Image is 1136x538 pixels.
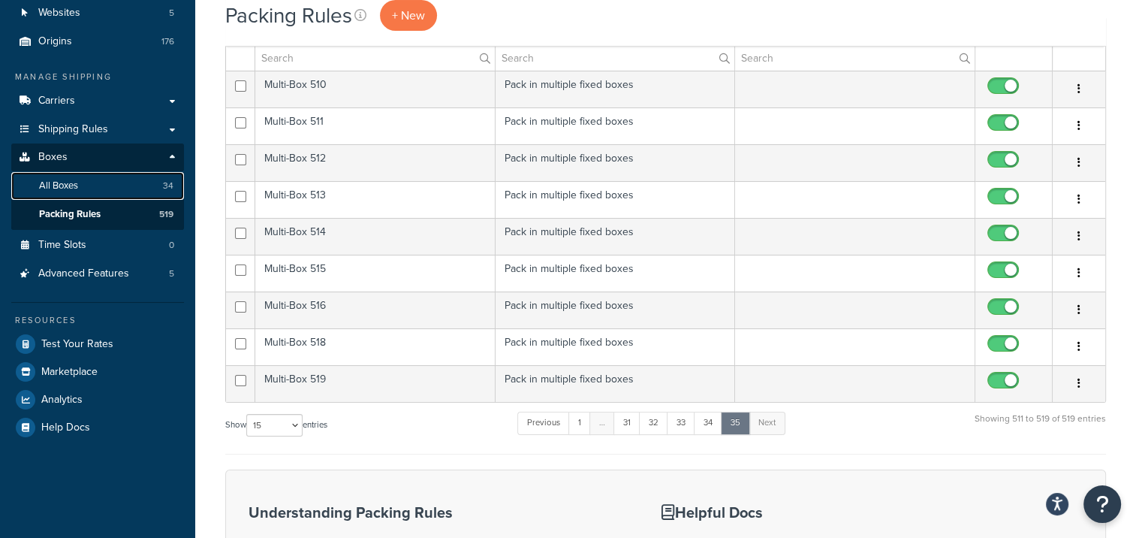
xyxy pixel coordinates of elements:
a: All Boxes 34 [11,172,184,200]
input: Search [496,45,735,71]
li: Boxes [11,144,184,229]
span: + New [392,7,425,24]
span: Origins [38,35,72,48]
td: Multi-Box 513 [255,181,496,218]
a: Boxes [11,144,184,171]
a: … [589,412,615,434]
div: Resources [11,314,184,327]
a: Previous [517,412,570,434]
span: Advanced Features [38,267,129,280]
button: Open Resource Center [1083,485,1121,523]
h1: Packing Rules [225,1,352,30]
span: Test Your Rates [41,338,113,351]
span: All Boxes [39,180,78,192]
a: Analytics [11,386,184,413]
span: Packing Rules [39,208,101,221]
span: Boxes [38,151,68,164]
input: Search [735,45,975,71]
li: Packing Rules [11,201,184,228]
span: 34 [163,180,173,192]
li: Time Slots [11,231,184,259]
span: Analytics [41,394,83,407]
select: Showentries [246,414,303,437]
td: Pack in multiple fixed boxes [496,255,736,292]
td: Multi-Box 510 [255,71,496,107]
li: All Boxes [11,172,184,200]
a: 1 [568,412,591,434]
span: 519 [159,208,173,221]
label: Show entries [225,414,327,437]
a: Shipping Rules [11,116,184,144]
span: 0 [169,239,174,252]
span: Time Slots [38,239,86,252]
td: Multi-Box 514 [255,218,496,255]
td: Multi-Box 512 [255,144,496,181]
td: Multi-Box 511 [255,107,496,144]
h3: Helpful Docs [661,504,1023,521]
a: Next [749,412,785,434]
div: Manage Shipping [11,71,184,83]
span: Websites [38,7,80,20]
a: Origins 176 [11,28,184,56]
td: Multi-Box 515 [255,255,496,292]
td: Pack in multiple fixed boxes [496,218,736,255]
li: Advanced Features [11,260,184,288]
td: Pack in multiple fixed boxes [496,144,736,181]
div: Showing 511 to 519 of 519 entries [975,410,1106,443]
a: 31 [613,412,640,434]
span: Help Docs [41,422,90,434]
td: Multi-Box 518 [255,328,496,365]
a: 34 [694,412,722,434]
td: Pack in multiple fixed boxes [496,107,736,144]
span: Marketplace [41,366,98,379]
a: Carriers [11,87,184,115]
a: 35 [721,412,750,434]
td: Pack in multiple fixed boxes [496,71,736,107]
input: Search [255,45,495,71]
td: Pack in multiple fixed boxes [496,292,736,328]
td: Multi-Box 519 [255,365,496,402]
span: 5 [169,267,174,280]
td: Pack in multiple fixed boxes [496,328,736,365]
span: Shipping Rules [38,123,108,136]
a: 33 [667,412,695,434]
td: Pack in multiple fixed boxes [496,181,736,218]
h3: Understanding Packing Rules [249,504,624,521]
td: Pack in multiple fixed boxes [496,365,736,402]
span: 5 [169,7,174,20]
span: 176 [161,35,174,48]
a: Advanced Features 5 [11,260,184,288]
a: Help Docs [11,414,184,441]
a: Time Slots 0 [11,231,184,259]
a: 32 [639,412,668,434]
a: Test Your Rates [11,331,184,358]
a: Marketplace [11,358,184,385]
li: Origins [11,28,184,56]
a: Packing Rules 519 [11,201,184,228]
span: Carriers [38,95,75,107]
td: Multi-Box 516 [255,292,496,328]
